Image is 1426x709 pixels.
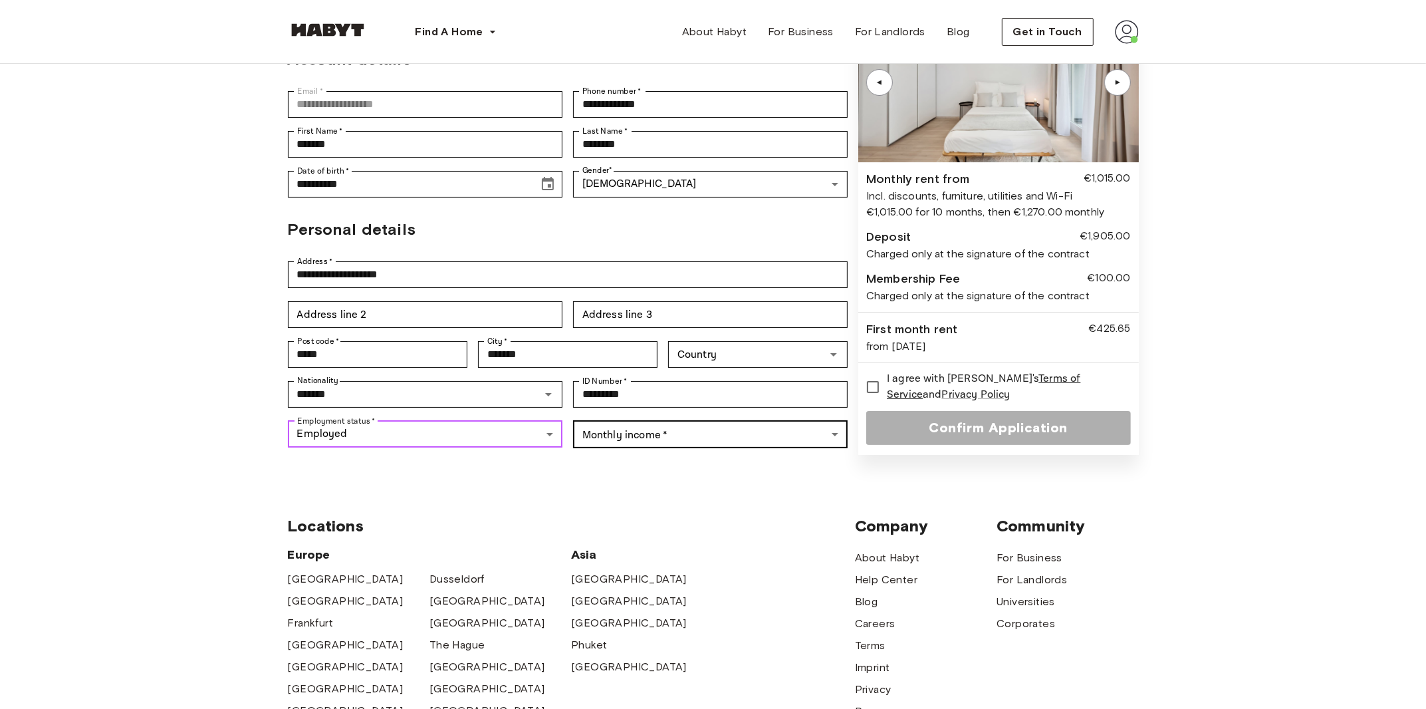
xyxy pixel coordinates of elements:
[288,659,404,675] a: [GEOGRAPHIC_DATA]
[582,165,612,176] label: Gender *
[288,615,334,631] a: Frankfurt
[573,171,848,198] div: [DEMOGRAPHIC_DATA]
[1088,321,1130,339] div: €425.65
[288,217,848,241] h2: Personal details
[855,550,919,566] a: About Habyt
[1080,228,1130,246] div: €1,905.00
[997,616,1055,632] a: Corporates
[288,593,404,609] span: [GEOGRAPHIC_DATA]
[288,571,404,587] a: [GEOGRAPHIC_DATA]
[873,78,886,86] div: ▲
[824,345,843,364] button: Open
[866,270,960,288] div: Membership Fee
[535,171,561,198] button: Choose date, selected date is Sep 17, 1998
[936,19,981,45] a: Blog
[297,85,323,97] label: Email
[682,24,747,40] span: About Habyt
[1115,20,1139,44] img: avatar
[429,615,545,631] span: [GEOGRAPHIC_DATA]
[887,371,1120,403] span: I agree with [PERSON_NAME]'s and
[429,659,545,675] a: [GEOGRAPHIC_DATA]
[297,125,343,137] label: First Name
[942,388,1010,402] a: Privacy Policy
[429,681,545,697] a: [GEOGRAPHIC_DATA]
[571,547,713,563] span: Asia
[1084,170,1130,188] div: €1,015.00
[288,681,404,697] a: [GEOGRAPHIC_DATA]
[855,24,925,40] span: For Landlords
[297,165,349,177] label: Date of birth
[997,572,1067,588] a: For Landlords
[1111,78,1124,86] div: ▲
[855,516,997,536] span: Company
[866,321,957,339] div: First month rent
[768,24,834,40] span: For Business
[582,85,642,97] label: Phone number
[571,659,687,675] a: [GEOGRAPHIC_DATA]
[405,19,507,45] button: Find A Home
[288,637,404,653] a: [GEOGRAPHIC_DATA]
[858,3,1138,162] img: Image of the room
[571,571,687,587] a: [GEOGRAPHIC_DATA]
[866,204,1130,220] div: €1,015.00 for 10 months, then €1,270.00 monthly
[571,593,687,609] a: [GEOGRAPHIC_DATA]
[855,594,878,610] a: Blog
[571,637,607,653] a: Phuket
[887,372,1080,402] a: Terms of Service
[288,547,572,563] span: Europe
[297,375,338,386] label: Nationality
[416,24,483,40] span: Find A Home
[855,616,895,632] a: Careers
[671,19,757,45] a: About Habyt
[429,571,485,587] a: Dusseldorf
[297,255,333,267] label: Address
[855,638,886,654] a: Terms
[866,288,1130,304] div: Charged only at the signature of the contract
[297,335,340,347] label: Post code
[855,682,891,698] a: Privacy
[757,19,844,45] a: For Business
[582,125,628,137] label: Last Name
[429,637,485,653] a: The Hague
[997,594,1055,610] a: Universities
[855,660,890,676] a: Imprint
[997,516,1138,536] span: Community
[997,550,1062,566] a: For Business
[429,593,545,609] span: [GEOGRAPHIC_DATA]
[571,615,687,631] a: [GEOGRAPHIC_DATA]
[288,516,855,536] span: Locations
[288,421,562,448] div: Employed
[866,228,911,246] div: Deposit
[1013,24,1082,40] span: Get in Touch
[288,23,368,37] img: Habyt
[866,339,1130,354] div: from [DATE]
[844,19,936,45] a: For Landlords
[539,385,558,404] button: Open
[866,188,1130,204] div: Incl. discounts, furniture, utilities and Wi-Fi
[866,170,970,188] div: Monthly rent from
[855,572,917,588] a: Help Center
